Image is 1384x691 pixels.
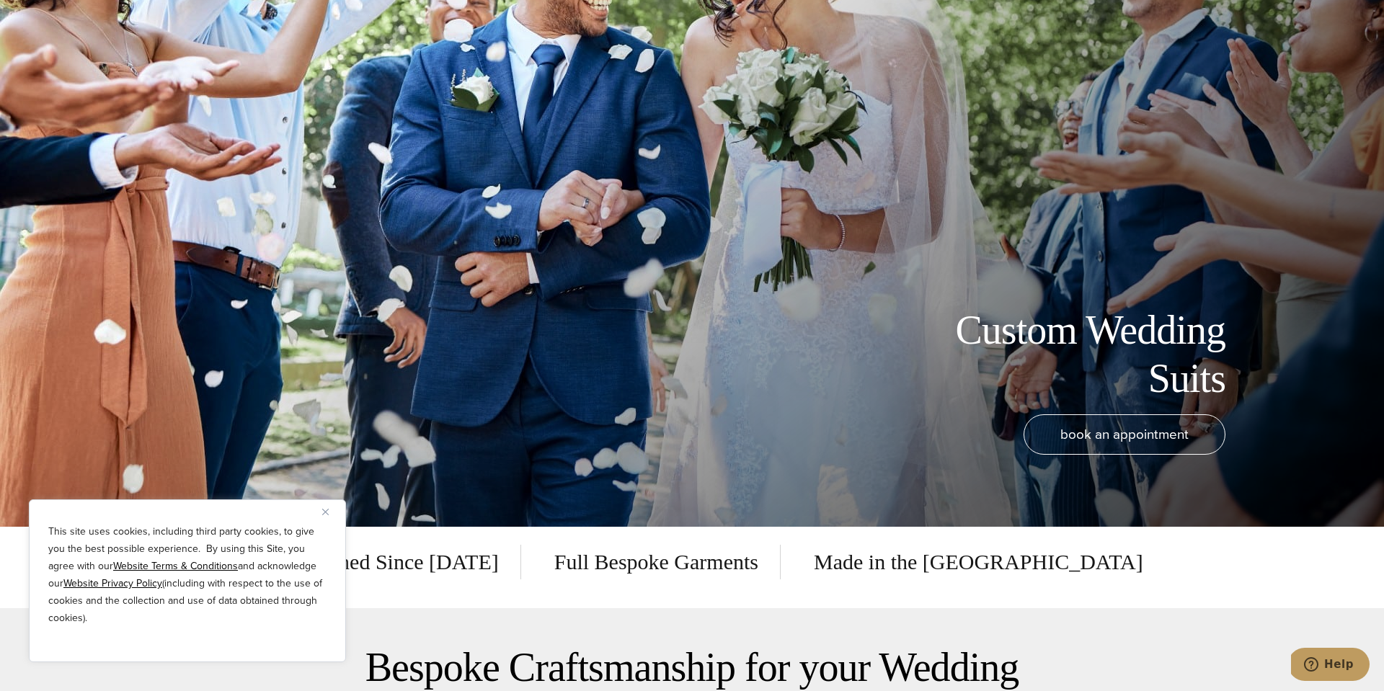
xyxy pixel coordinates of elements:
[241,545,520,579] span: Family Owned Since [DATE]
[533,545,781,579] span: Full Bespoke Garments
[901,306,1225,403] h1: Custom Wedding Suits
[792,545,1143,579] span: Made in the [GEOGRAPHIC_DATA]
[48,523,327,627] p: This site uses cookies, including third party cookies, to give you the best possible experience. ...
[1291,648,1370,684] iframe: Opens a widget where you can chat to one of our agents
[1060,424,1189,445] span: book an appointment
[113,558,238,574] a: Website Terms & Conditions
[322,509,329,515] img: Close
[63,576,162,591] a: Website Privacy Policy
[322,503,340,520] button: Close
[1024,414,1225,455] a: book an appointment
